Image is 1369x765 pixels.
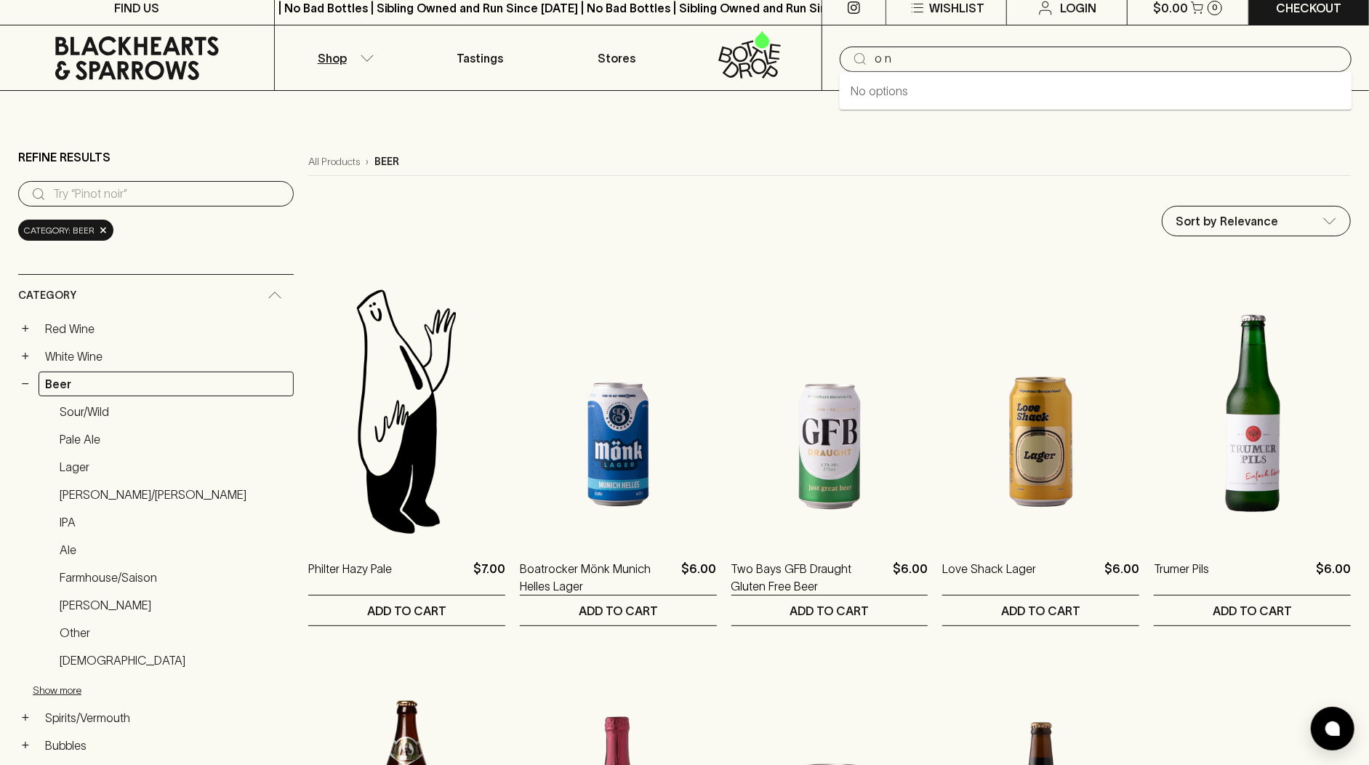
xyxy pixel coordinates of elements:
button: + [18,349,33,364]
button: + [18,710,33,725]
img: Blackhearts & Sparrows Man [308,284,505,538]
p: Tastings [457,49,503,67]
button: ADD TO CART [942,596,1139,625]
a: White Wine [39,344,294,369]
a: Two Bays GFB Draught Gluten Free Beer [731,560,888,595]
a: Red Wine [39,316,294,341]
p: ADD TO CART [579,602,658,620]
a: Love Shack Lager [942,560,1036,595]
div: Sort by Relevance [1163,207,1350,236]
button: ADD TO CART [1154,596,1351,625]
a: Tastings [411,25,548,90]
a: Ale [53,537,294,562]
p: ADD TO CART [1213,602,1292,620]
button: + [18,321,33,336]
span: Category [18,287,76,305]
a: Pale Ale [53,427,294,452]
button: ADD TO CART [731,596,928,625]
p: $6.00 [893,560,928,595]
button: + [18,738,33,753]
a: Lager [53,454,294,479]
a: All Products [308,154,360,169]
p: Stores [598,49,635,67]
span: × [99,223,108,238]
p: Shop [318,49,347,67]
p: ADD TO CART [367,602,446,620]
button: ADD TO CART [520,596,717,625]
a: [DEMOGRAPHIC_DATA] [53,648,294,673]
div: Category [18,275,294,316]
a: Philter Hazy Pale [308,560,392,595]
div: No options [839,72,1352,110]
a: Bubbles [39,733,294,758]
p: $6.00 [1104,560,1139,595]
a: Farmhouse/Saison [53,565,294,590]
p: Sort by Relevance [1176,212,1278,230]
button: Show more [33,676,223,705]
p: › [366,154,369,169]
img: Boatrocker Mönk Munich Helles Lager [520,284,717,538]
p: ADD TO CART [1001,602,1080,620]
a: Spirits/Vermouth [39,705,294,730]
img: Two Bays GFB Draught Gluten Free Beer [731,284,928,538]
a: Stores [548,25,685,90]
input: Try "Pinot noir" [875,47,1340,71]
p: Refine Results [18,148,111,166]
a: Boatrocker Mönk Munich Helles Lager [520,560,676,595]
p: ADD TO CART [790,602,869,620]
img: Trumer Pils [1154,284,1351,538]
a: IPA [53,510,294,534]
a: Beer [39,372,294,396]
a: [PERSON_NAME] [53,593,294,617]
p: $6.00 [682,560,717,595]
p: 0 [1212,4,1218,12]
a: Sour/Wild [53,399,294,424]
img: bubble-icon [1325,721,1340,736]
p: beer [374,154,399,169]
img: Love Shack Lager [942,284,1139,538]
a: Trumer Pils [1154,560,1209,595]
a: Other [53,620,294,645]
button: Shop [275,25,411,90]
button: ADD TO CART [308,596,505,625]
input: Try “Pinot noir” [53,183,282,206]
button: − [18,377,33,391]
p: $6.00 [1316,560,1351,595]
a: [PERSON_NAME]/[PERSON_NAME] [53,482,294,507]
p: $7.00 [473,560,505,595]
span: Category: beer [24,223,95,238]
